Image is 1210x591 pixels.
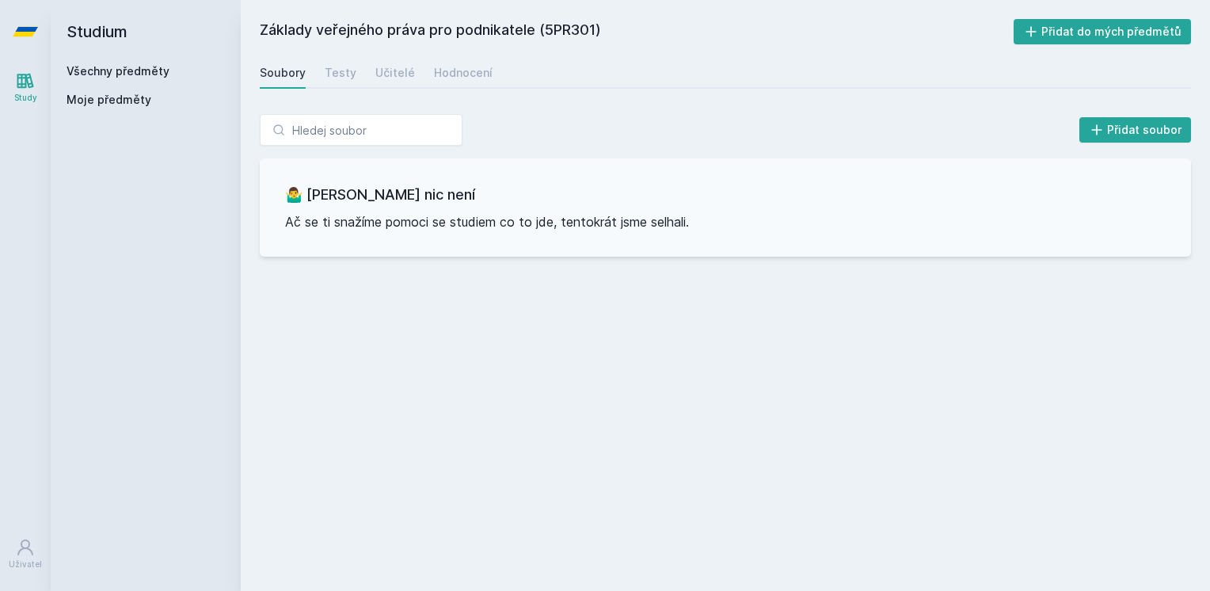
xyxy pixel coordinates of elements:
[14,92,37,104] div: Study
[260,65,306,81] div: Soubory
[3,530,48,578] a: Uživatel
[260,19,1014,44] h2: Základy veřejného práva pro podnikatele (5PR301)
[67,92,151,108] span: Moje předměty
[1014,19,1192,44] button: Přidat do mých předmětů
[285,184,1166,206] h3: 🤷‍♂️ [PERSON_NAME] nic není
[260,114,462,146] input: Hledej soubor
[67,64,169,78] a: Všechny předměty
[434,57,493,89] a: Hodnocení
[260,57,306,89] a: Soubory
[375,57,415,89] a: Učitelé
[325,57,356,89] a: Testy
[9,559,42,570] div: Uživatel
[3,63,48,112] a: Study
[285,212,1166,231] p: Ač se ti snažíme pomoci se studiem co to jde, tentokrát jsme selhali.
[1079,117,1192,143] button: Přidat soubor
[325,65,356,81] div: Testy
[434,65,493,81] div: Hodnocení
[375,65,415,81] div: Učitelé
